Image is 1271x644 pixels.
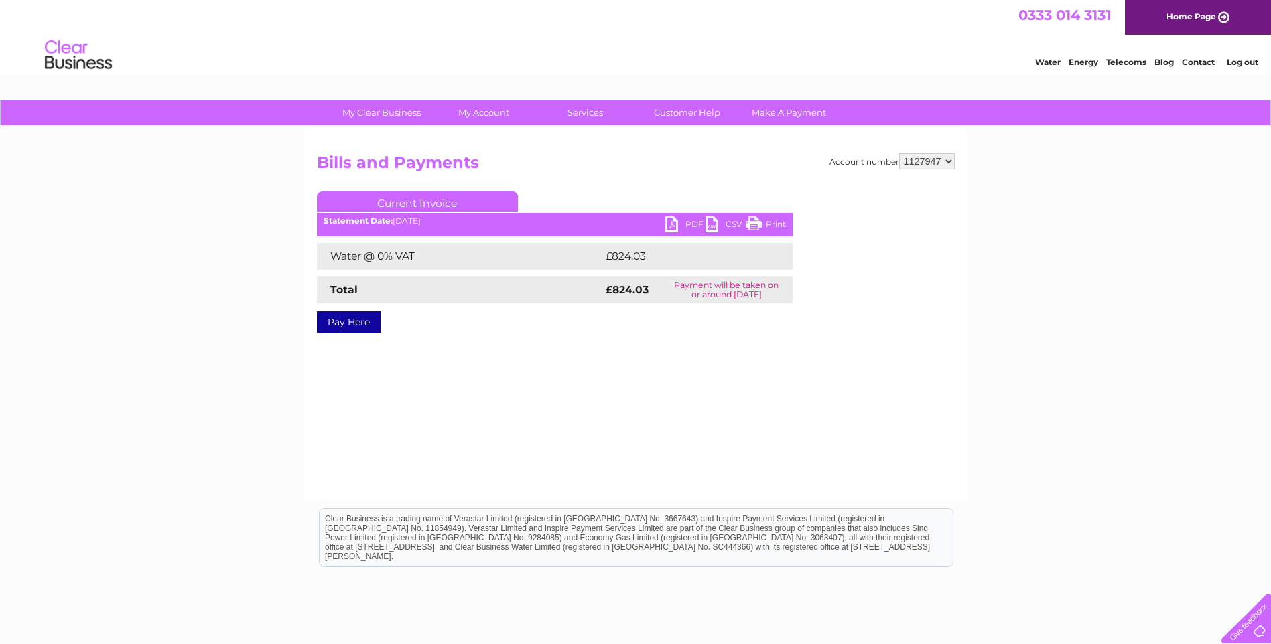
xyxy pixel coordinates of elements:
a: Services [530,100,641,125]
a: Print [746,216,786,236]
strong: Total [330,283,358,296]
td: £824.03 [602,243,769,270]
a: Customer Help [632,100,742,125]
a: Blog [1154,57,1174,67]
td: Water @ 0% VAT [317,243,602,270]
td: Payment will be taken on or around [DATE] [661,276,792,303]
b: Statement Date: [324,216,393,226]
a: Current Invoice [317,191,518,212]
a: Make A Payment [734,100,844,125]
a: PDF [665,216,706,236]
a: Pay Here [317,311,381,333]
h2: Bills and Payments [317,153,955,179]
a: CSV [706,216,746,236]
strong: £824.03 [606,283,649,296]
a: My Account [428,100,539,125]
a: My Clear Business [326,100,437,125]
a: Water [1035,57,1061,67]
div: Account number [829,153,955,169]
a: Energy [1069,57,1098,67]
div: Clear Business is a trading name of Verastar Limited (registered in [GEOGRAPHIC_DATA] No. 3667643... [320,7,953,65]
a: Telecoms [1106,57,1146,67]
div: [DATE] [317,216,793,226]
a: Contact [1182,57,1215,67]
img: logo.png [44,35,113,76]
a: 0333 014 3131 [1018,7,1111,23]
a: Log out [1227,57,1258,67]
